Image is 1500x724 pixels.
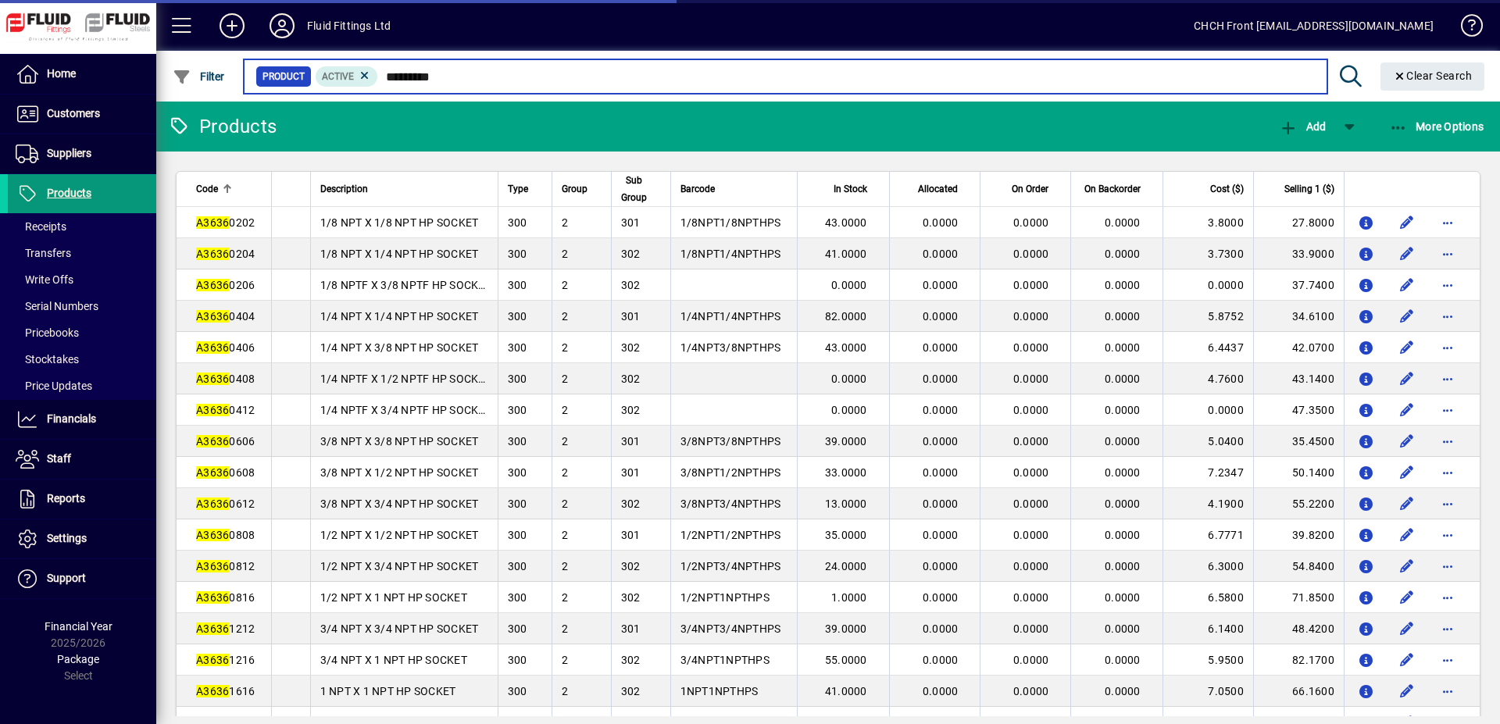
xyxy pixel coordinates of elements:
span: 0.0000 [1105,591,1141,604]
td: 7.0500 [1162,676,1253,707]
span: 301 [621,310,641,323]
span: 39.0000 [825,435,867,448]
span: 1/2NPT1NPTHPS [680,591,770,604]
span: 55.0000 [825,654,867,666]
span: 2 [562,498,568,510]
span: 2 [562,622,568,635]
button: Add [1275,112,1330,141]
span: Add [1279,120,1326,133]
a: Settings [8,519,156,558]
td: 42.0700 [1253,332,1344,363]
span: 1/8 NPTF X 3/8 NPTF HP SOCKET [320,279,491,291]
span: 0.0000 [1105,622,1141,635]
span: 302 [621,248,641,260]
td: 7.2347 [1162,457,1253,488]
span: 0.0000 [1105,435,1141,448]
a: Customers [8,95,156,134]
span: 0812 [196,560,255,572]
span: 302 [621,654,641,666]
em: A3636 [196,622,229,635]
td: 33.9000 [1253,238,1344,269]
span: 0.0000 [1013,435,1049,448]
span: Reports [47,492,85,505]
span: 0204 [196,248,255,260]
span: 0.0000 [923,560,959,572]
span: 0.0000 [923,435,959,448]
span: 3/4 NPT X 1 NPT HP SOCKET [320,654,467,666]
span: 0.0000 [1105,654,1141,666]
span: 1/4 NPTF X 1/2 NPTF HP SOCKET [320,373,491,385]
span: Write Offs [16,273,73,286]
span: 1/4NPT1/4NPTHPS [680,310,781,323]
td: 37.7400 [1253,269,1344,301]
span: 300 [508,310,527,323]
span: Group [562,180,587,198]
span: 300 [508,498,527,510]
button: Edit [1395,273,1420,298]
span: 0.0000 [1105,404,1141,416]
span: 2 [562,435,568,448]
td: 3.8000 [1162,207,1253,238]
button: More options [1435,491,1460,516]
span: 0.0000 [1105,279,1141,291]
a: Knowledge Base [1449,3,1480,54]
span: 1/8NPT1/4NPTHPS [680,248,781,260]
button: Edit [1395,460,1420,485]
button: Edit [1395,554,1420,579]
span: 0.0000 [923,529,959,541]
span: Description [320,180,368,198]
button: Edit [1395,429,1420,454]
button: Edit [1395,616,1420,641]
span: 0.0000 [1105,341,1141,354]
a: Financials [8,400,156,439]
td: 54.8400 [1253,551,1344,582]
div: Code [196,180,262,198]
span: 1/4 NPTF X 3/4 NPTF HP SOCKET [320,404,491,416]
button: Profile [257,12,307,40]
span: 0.0000 [923,404,959,416]
a: Stocktakes [8,346,156,373]
span: 0.0000 [1013,279,1049,291]
span: On Backorder [1084,180,1141,198]
span: 0.0000 [1013,622,1049,635]
td: 50.1400 [1253,457,1344,488]
span: 3/8NPT3/4NPTHPS [680,498,781,510]
a: Receipts [8,213,156,240]
span: 0.0000 [923,654,959,666]
button: Edit [1395,304,1420,329]
a: Serial Numbers [8,293,156,319]
span: Home [47,67,76,80]
a: Transfers [8,240,156,266]
span: 3/4NPT3/4NPTHPS [680,622,781,635]
span: 3/4NPT1NPTHPS [680,654,770,666]
span: 300 [508,404,527,416]
span: 0.0000 [1013,248,1049,260]
button: More options [1435,554,1460,579]
span: Products [47,187,91,199]
a: Pricebooks [8,319,156,346]
button: More options [1435,647,1460,672]
span: 302 [621,373,641,385]
td: 4.1900 [1162,488,1253,519]
button: More options [1435,585,1460,610]
span: 0.0000 [923,341,959,354]
em: A3636 [196,466,229,479]
span: 0.0000 [1105,216,1141,229]
div: Group [562,180,602,198]
button: More options [1435,429,1460,454]
button: More options [1435,398,1460,423]
span: 0.0000 [923,373,959,385]
button: Edit [1395,398,1420,423]
span: 3/8NPT1/2NPTHPS [680,466,781,479]
span: Customers [47,107,100,119]
span: 24.0000 [825,560,867,572]
span: 301 [621,435,641,448]
span: Support [47,572,86,584]
span: 43.0000 [825,216,867,229]
span: 2 [562,373,568,385]
span: Receipts [16,220,66,233]
td: 6.4437 [1162,332,1253,363]
span: 0.0000 [1013,498,1049,510]
span: 1/4 NPT X 1/4 NPT HP SOCKET [320,310,479,323]
td: 4.7600 [1162,363,1253,394]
